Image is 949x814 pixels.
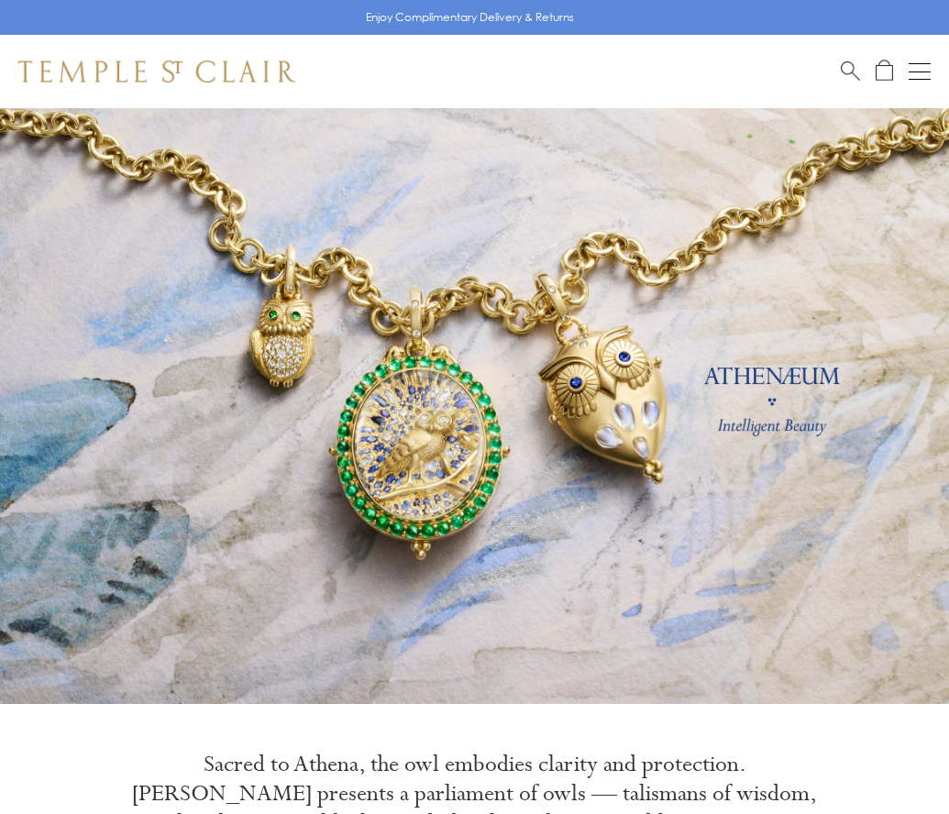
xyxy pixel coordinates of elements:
a: Open Shopping Bag [876,60,893,82]
button: Open navigation [909,60,931,82]
p: Enjoy Complimentary Delivery & Returns [366,8,574,27]
a: Search [841,60,860,82]
img: Temple St. Clair [18,60,295,82]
